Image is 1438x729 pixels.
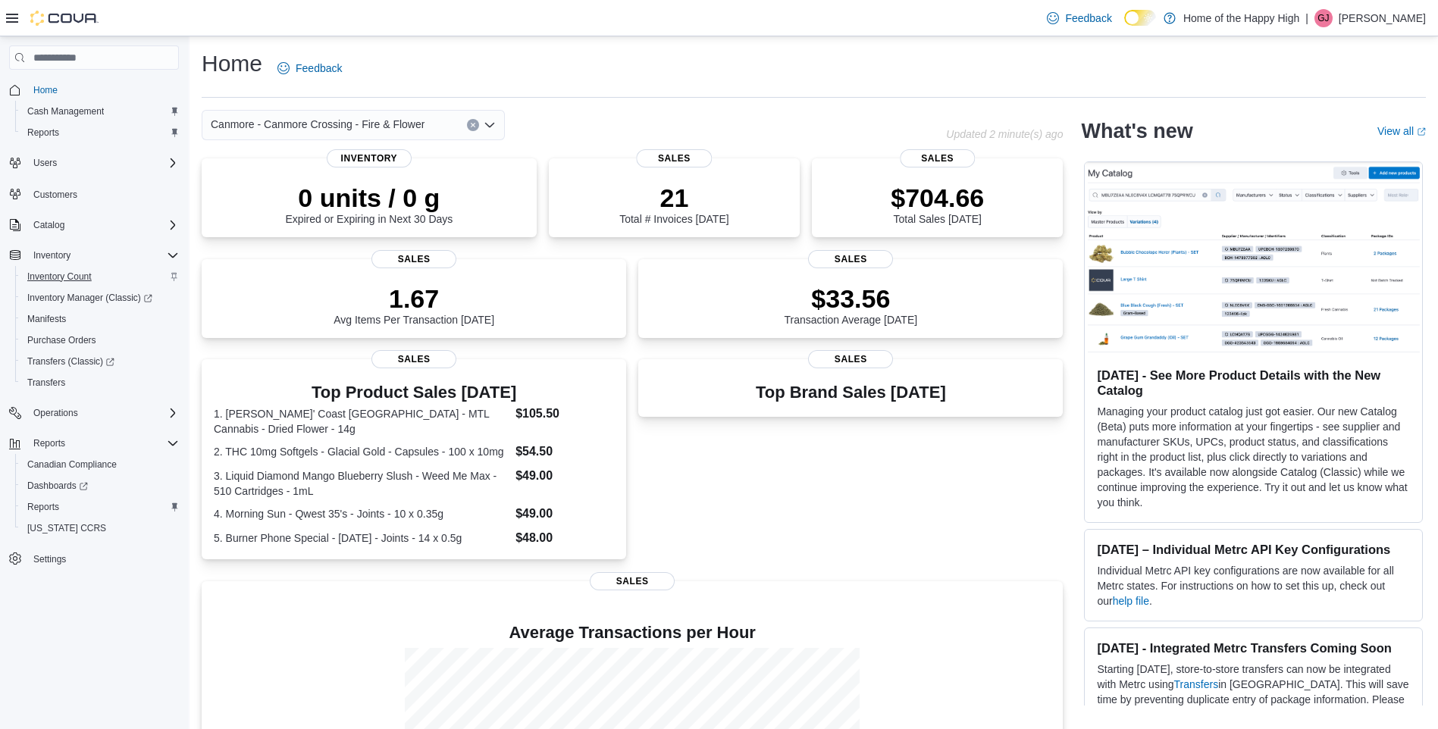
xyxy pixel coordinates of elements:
[619,183,728,225] div: Total # Invoices [DATE]
[21,102,110,120] a: Cash Management
[27,246,179,264] span: Inventory
[21,519,112,537] a: [US_STATE] CCRS
[1097,542,1410,557] h3: [DATE] – Individual Metrc API Key Configurations
[15,518,185,539] button: [US_STATE] CCRS
[27,549,179,568] span: Settings
[15,351,185,372] a: Transfers (Classic)
[214,406,509,436] dt: 1. [PERSON_NAME]' Coast [GEOGRAPHIC_DATA] - MTL Cannabis - Dried Flower - 14g
[271,53,348,83] a: Feedback
[1183,9,1299,27] p: Home of the Happy High
[214,444,509,459] dt: 2. THC 10mg Softgels - Glacial Gold - Capsules - 100 x 10mg
[27,271,92,283] span: Inventory Count
[1097,563,1410,609] p: Individual Metrc API key configurations are now available for all Metrc states. For instructions ...
[27,404,179,422] span: Operations
[619,183,728,213] p: 21
[214,506,509,521] dt: 4. Morning Sun - Qwest 35's - Joints - 10 x 0.35g
[27,458,117,471] span: Canadian Compliance
[21,374,179,392] span: Transfers
[21,124,65,142] a: Reports
[15,330,185,351] button: Purchase Orders
[27,434,179,452] span: Reports
[27,522,106,534] span: [US_STATE] CCRS
[15,372,185,393] button: Transfers
[1124,26,1125,27] span: Dark Mode
[27,105,104,117] span: Cash Management
[27,80,179,99] span: Home
[484,119,496,131] button: Open list of options
[27,216,70,234] button: Catalog
[214,468,509,499] dt: 3. Liquid Diamond Mango Blueberry Slush - Weed Me Max - 510 Cartridges - 1mL
[891,183,984,213] p: $704.66
[15,287,185,308] a: Inventory Manager (Classic)
[21,455,179,474] span: Canadian Compliance
[1174,678,1219,690] a: Transfers
[21,331,102,349] a: Purchase Orders
[21,352,179,371] span: Transfers (Classic)
[3,214,185,236] button: Catalog
[33,249,70,261] span: Inventory
[33,189,77,201] span: Customers
[3,79,185,101] button: Home
[15,101,185,122] button: Cash Management
[637,149,712,167] span: Sales
[900,149,975,167] span: Sales
[30,11,99,26] img: Cova
[1065,11,1111,26] span: Feedback
[1317,9,1329,27] span: GJ
[21,519,179,537] span: Washington CCRS
[785,283,918,314] p: $33.56
[21,374,71,392] a: Transfers
[3,152,185,174] button: Users
[371,350,456,368] span: Sales
[285,183,453,213] p: 0 units / 0 g
[21,289,179,307] span: Inventory Manager (Classic)
[27,404,84,422] button: Operations
[27,550,72,568] a: Settings
[211,115,425,133] span: Canmore - Canmore Crossing - Fire & Flower
[33,437,65,449] span: Reports
[21,498,179,516] span: Reports
[27,81,64,99] a: Home
[15,308,185,330] button: Manifests
[15,266,185,287] button: Inventory Count
[27,246,77,264] button: Inventory
[27,355,114,368] span: Transfers (Classic)
[33,553,66,565] span: Settings
[27,184,179,203] span: Customers
[33,157,57,169] span: Users
[296,61,342,76] span: Feedback
[1314,9,1333,27] div: Gavin Jaques
[27,127,59,139] span: Reports
[27,434,71,452] button: Reports
[21,455,123,474] a: Canadian Compliance
[15,122,185,143] button: Reports
[946,128,1063,140] p: Updated 2 minute(s) ago
[21,310,72,328] a: Manifests
[214,624,1051,642] h4: Average Transactions per Hour
[33,407,78,419] span: Operations
[15,454,185,475] button: Canadian Compliance
[285,183,453,225] div: Expired or Expiring in Next 30 Days
[467,119,479,131] button: Clear input
[27,501,59,513] span: Reports
[515,405,614,423] dd: $105.50
[21,289,158,307] a: Inventory Manager (Classic)
[1097,640,1410,655] h3: [DATE] - Integrated Metrc Transfers Coming Soon
[27,216,179,234] span: Catalog
[515,505,614,523] dd: $49.00
[891,183,984,225] div: Total Sales [DATE]
[515,443,614,461] dd: $54.50
[1305,9,1308,27] p: |
[15,475,185,496] a: Dashboards
[1097,368,1410,398] h3: [DATE] - See More Product Details with the New Catalog
[1081,119,1192,143] h2: What's new
[1124,10,1156,26] input: Dark Mode
[21,477,94,495] a: Dashboards
[27,334,96,346] span: Purchase Orders
[3,402,185,424] button: Operations
[214,530,509,546] dt: 5. Burner Phone Special - [DATE] - Joints - 14 x 0.5g
[33,84,58,96] span: Home
[21,352,121,371] a: Transfers (Classic)
[3,548,185,570] button: Settings
[334,283,494,326] div: Avg Items Per Transaction [DATE]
